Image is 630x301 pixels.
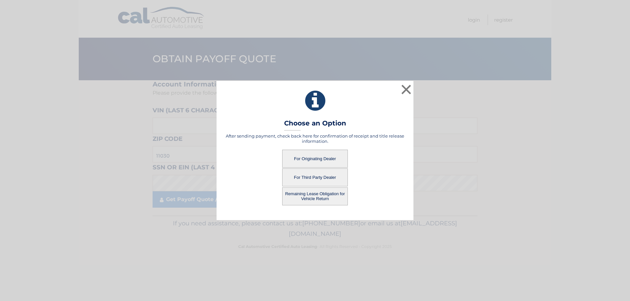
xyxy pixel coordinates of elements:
button: Remaining Lease Obligation for Vehicle Return [282,187,348,205]
button: × [400,83,413,96]
h5: After sending payment, check back here for confirmation of receipt and title release information. [225,133,405,144]
button: For Originating Dealer [282,150,348,168]
h3: Choose an Option [284,119,346,131]
button: For Third Party Dealer [282,168,348,186]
